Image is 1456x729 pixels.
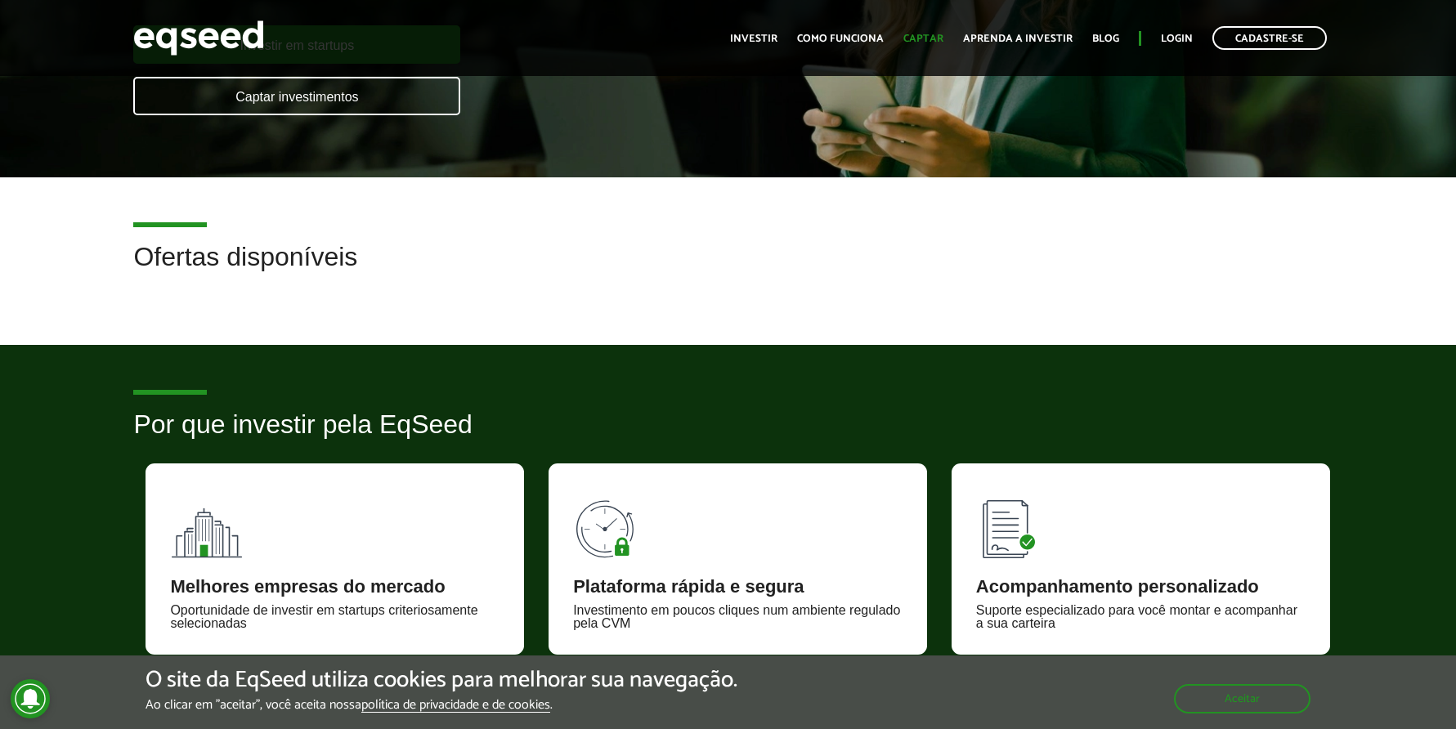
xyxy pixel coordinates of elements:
[146,697,737,713] p: Ao clicar em "aceitar", você aceita nossa .
[146,668,737,693] h5: O site da EqSeed utiliza cookies para melhorar sua navegação.
[730,34,777,44] a: Investir
[573,604,903,630] div: Investimento em poucos cliques num ambiente regulado pela CVM
[976,578,1306,596] div: Acompanhamento personalizado
[1174,684,1310,713] button: Aceitar
[903,34,943,44] a: Captar
[170,578,500,596] div: Melhores empresas do mercado
[797,34,884,44] a: Como funciona
[133,77,460,115] a: Captar investimentos
[133,243,1322,296] h2: Ofertas disponíveis
[573,488,647,561] img: 90x90_tempo.svg
[976,604,1306,630] div: Suporte especializado para você montar e acompanhar a sua carteira
[1212,26,1327,50] a: Cadastre-se
[133,410,1322,463] h2: Por que investir pela EqSeed
[976,488,1050,561] img: 90x90_lista.svg
[361,699,550,713] a: política de privacidade e de cookies
[1161,34,1193,44] a: Login
[573,578,903,596] div: Plataforma rápida e segura
[170,488,244,561] img: 90x90_fundos.svg
[133,16,264,60] img: EqSeed
[1092,34,1119,44] a: Blog
[170,604,500,630] div: Oportunidade de investir em startups criteriosamente selecionadas
[963,34,1073,44] a: Aprenda a investir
